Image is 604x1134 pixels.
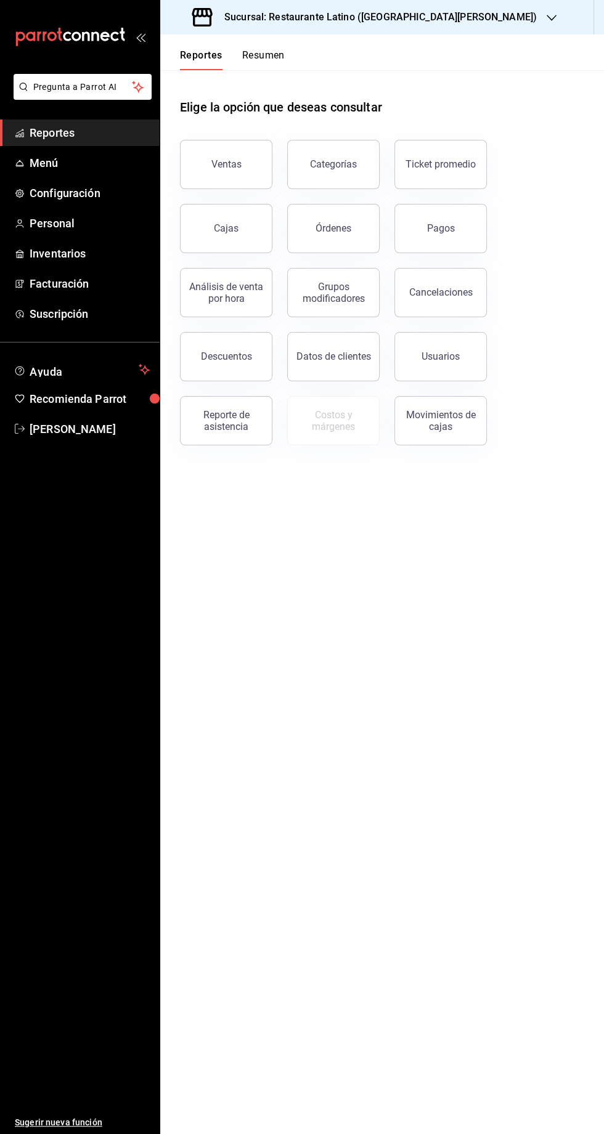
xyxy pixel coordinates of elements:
[9,89,152,102] a: Pregunta a Parrot AI
[394,268,487,317] button: Cancelaciones
[242,49,285,70] button: Resumen
[394,204,487,253] button: Pagos
[287,268,380,317] button: Grupos modificadores
[30,306,150,322] span: Suscripción
[30,155,150,171] span: Menú
[214,10,537,25] h3: Sucursal: Restaurante Latino ([GEOGRAPHIC_DATA][PERSON_NAME])
[394,396,487,445] button: Movimientos de cajas
[214,222,239,234] div: Cajas
[14,74,152,100] button: Pregunta a Parrot AI
[30,124,150,141] span: Reportes
[287,204,380,253] button: Órdenes
[180,140,272,189] button: Ventas
[180,396,272,445] button: Reporte de asistencia
[287,140,380,189] button: Categorías
[180,268,272,317] button: Análisis de venta por hora
[409,286,473,298] div: Cancelaciones
[30,215,150,232] span: Personal
[394,140,487,189] button: Ticket promedio
[30,421,150,437] span: [PERSON_NAME]
[310,158,357,170] div: Categorías
[188,409,264,432] div: Reporte de asistencia
[316,222,351,234] div: Órdenes
[422,350,460,362] div: Usuarios
[295,409,372,432] div: Costos y márgenes
[15,1116,150,1129] span: Sugerir nueva función
[30,275,150,292] span: Facturación
[180,49,285,70] div: navigation tabs
[180,98,382,116] h1: Elige la opción que deseas consultar
[406,158,476,170] div: Ticket promedio
[180,332,272,381] button: Descuentos
[394,332,487,381] button: Usuarios
[30,391,150,407] span: Recomienda Parrot
[287,332,380,381] button: Datos de clientes
[33,81,133,94] span: Pregunta a Parrot AI
[287,396,380,445] button: Contrata inventarios para ver este reporte
[30,362,134,377] span: Ayuda
[30,245,150,262] span: Inventarios
[30,185,150,201] span: Configuración
[201,350,252,362] div: Descuentos
[136,32,145,42] button: open_drawer_menu
[295,281,372,304] div: Grupos modificadores
[180,204,272,253] button: Cajas
[402,409,479,432] div: Movimientos de cajas
[188,281,264,304] div: Análisis de venta por hora
[427,222,455,234] div: Pagos
[296,350,371,362] div: Datos de clientes
[211,158,242,170] div: Ventas
[180,49,222,70] button: Reportes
